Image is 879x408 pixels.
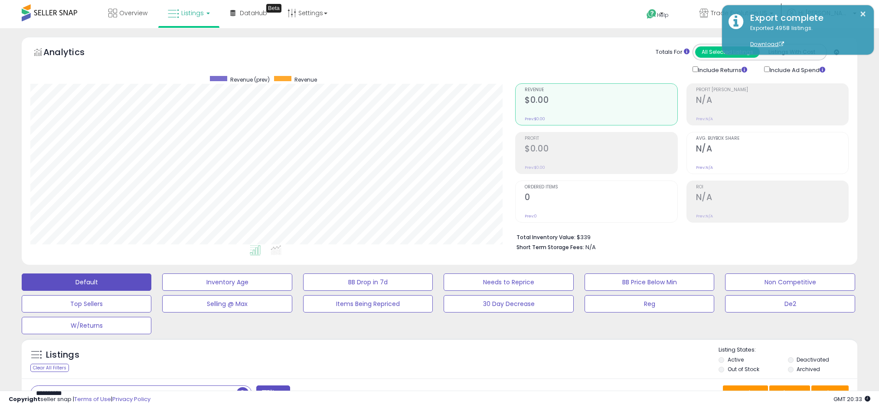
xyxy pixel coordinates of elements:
h2: N/A [696,95,848,107]
p: Listing States: [719,346,857,354]
label: Deactivated [797,356,829,363]
button: Inventory Age [162,273,292,291]
span: ROI [696,185,848,190]
button: De2 [725,295,855,313]
span: Help [657,11,669,19]
button: W/Returns [22,317,151,334]
button: × [859,9,866,20]
span: Overview [119,9,147,17]
button: Reg [585,295,714,313]
button: Non Competitive [725,273,855,291]
h2: $0.00 [525,95,677,107]
label: Archived [797,365,820,373]
button: Items Being Repriced [303,295,433,313]
span: Avg. Buybox Share [696,136,848,141]
div: Exported 4958 listings. [744,24,867,49]
button: Top Sellers [22,295,151,313]
button: Filters [256,385,290,401]
div: Clear All Filters [30,364,69,372]
button: Save View [723,385,768,400]
button: Needs to Reprice [444,273,573,291]
label: Out of Stock [728,365,759,373]
label: Active [728,356,744,363]
span: Revenue [294,76,317,83]
button: Default [22,273,151,291]
small: Prev: $0.00 [525,165,545,170]
div: Totals For [656,48,689,56]
span: 2025-09-17 20:33 GMT [833,395,870,403]
b: Short Term Storage Fees: [516,243,584,251]
span: DataHub [240,9,267,17]
button: Columns [769,385,810,400]
div: Include Ad Spend [758,65,839,75]
span: Listings [181,9,204,17]
button: BB Drop in 7d [303,273,433,291]
span: Trade Evolution US [711,9,767,17]
span: Profit [PERSON_NAME] [696,88,848,92]
button: BB Price Below Min [585,273,714,291]
button: 30 Day Decrease [444,295,573,313]
span: Profit [525,136,677,141]
a: Help [640,2,686,28]
span: Columns [775,388,802,397]
button: Selling @ Max [162,295,292,313]
div: Export complete [744,12,867,24]
h5: Analytics [43,46,101,60]
button: All Selected Listings [695,46,760,58]
small: Prev: N/A [696,116,713,122]
small: Prev: N/A [696,165,713,170]
div: seller snap | | [9,395,150,404]
strong: Copyright [9,395,40,403]
span: N/A [585,243,596,251]
span: Ordered Items [525,185,677,190]
a: Download [750,40,784,48]
div: Include Returns [686,65,758,75]
small: Prev: $0.00 [525,116,545,122]
h2: N/A [696,192,848,204]
b: Total Inventory Value: [516,234,575,241]
i: Get Help [646,9,657,20]
h2: $0.00 [525,144,677,155]
div: Tooltip anchor [266,4,281,13]
span: Revenue (prev) [230,76,270,83]
h5: Listings [46,349,79,361]
button: Actions [811,385,849,400]
h2: N/A [696,144,848,155]
small: Prev: N/A [696,214,713,219]
li: $339 [516,231,842,242]
h2: 0 [525,192,677,204]
span: Revenue [525,88,677,92]
small: Prev: 0 [525,214,537,219]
